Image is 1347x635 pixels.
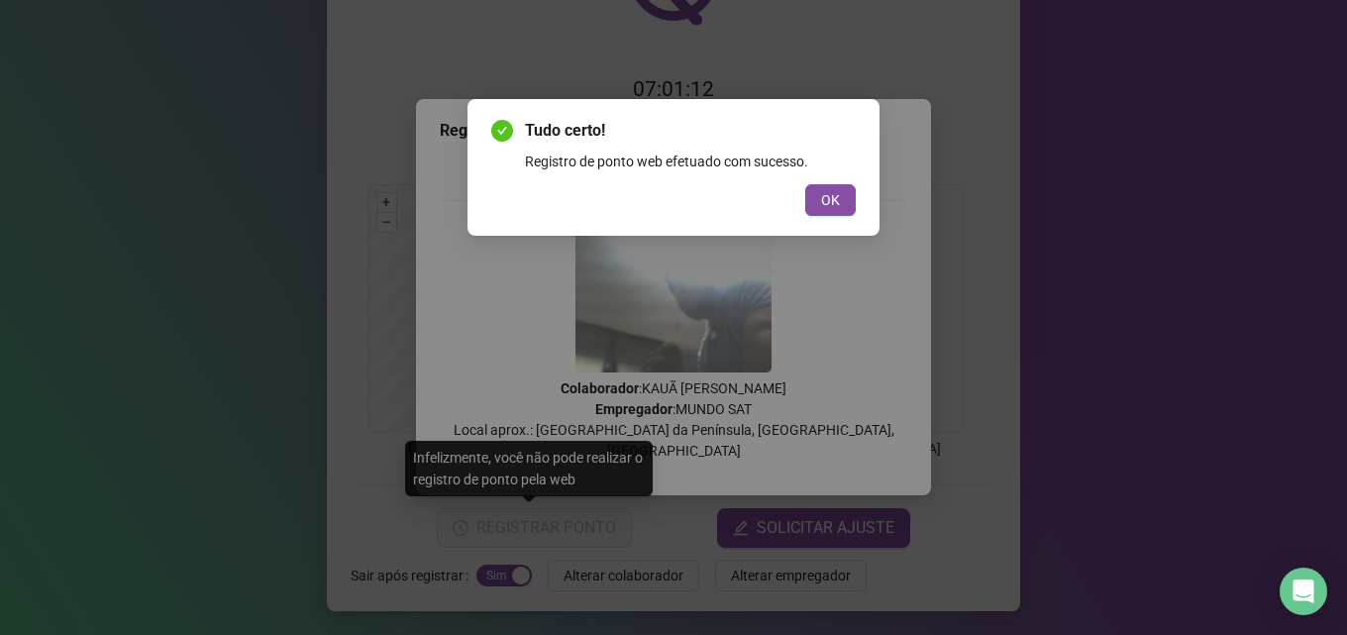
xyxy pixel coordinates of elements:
div: Registro de ponto web efetuado com sucesso. [525,151,856,172]
span: check-circle [491,120,513,142]
div: Open Intercom Messenger [1280,568,1327,615]
span: Tudo certo! [525,119,856,143]
span: OK [821,189,840,211]
button: OK [805,184,856,216]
